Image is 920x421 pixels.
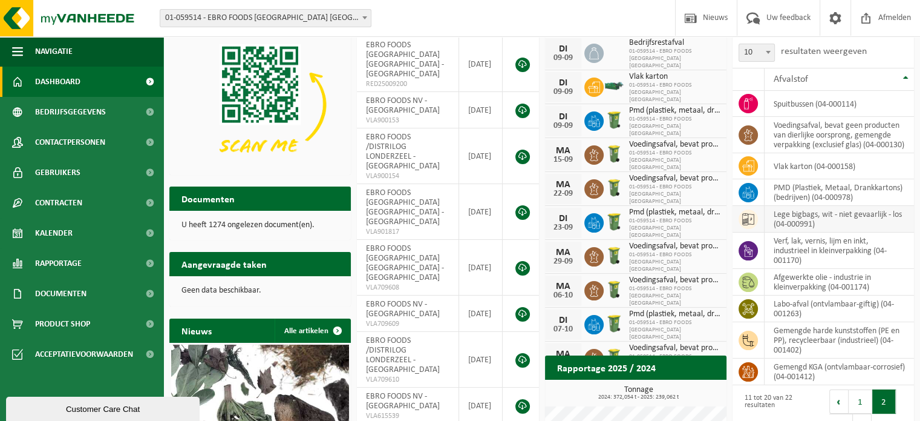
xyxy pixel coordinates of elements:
[604,245,624,266] img: WB-0140-HPE-GN-50
[35,67,80,97] span: Dashboard
[551,224,575,232] div: 23-09
[551,122,575,130] div: 09-09
[366,375,449,385] span: VLA709610
[604,211,624,232] img: WB-0240-HPE-GN-50
[35,157,80,188] span: Gebruikers
[629,276,720,285] span: Voedingsafval, bevat producten van dierlijke oorsprong, onverpakt, categorie 3
[765,91,914,117] td: spuitbussen (04-000114)
[551,316,575,325] div: DI
[366,188,444,227] span: EBRO FOODS [GEOGRAPHIC_DATA] [GEOGRAPHIC_DATA] - [GEOGRAPHIC_DATA]
[169,252,279,276] h2: Aangevraagde taken
[35,248,82,279] span: Rapportage
[629,251,720,273] span: 01-059514 - EBRO FOODS [GEOGRAPHIC_DATA] [GEOGRAPHIC_DATA]
[629,48,720,70] span: 01-059514 - EBRO FOODS [GEOGRAPHIC_DATA] [GEOGRAPHIC_DATA]
[629,174,720,184] span: Voedingsafval, bevat producten van dierlijke oorsprong, onverpakt, categorie 3
[629,38,720,48] span: Bedrijfsrestafval
[551,156,575,164] div: 15-09
[551,248,575,257] div: MA
[629,106,720,116] span: Pmd (plastiek, metaal, drankkartons) (bedrijven)
[35,309,90,339] span: Product Shop
[169,36,351,173] img: Download de VHEPlus App
[629,208,720,217] span: Pmd (plastiek, metaal, drankkartons) (bedrijven)
[366,41,444,79] span: EBRO FOODS [GEOGRAPHIC_DATA] [GEOGRAPHIC_DATA] - [GEOGRAPHIC_DATA]
[459,128,503,184] td: [DATE]
[366,227,449,237] span: VLA901817
[169,187,247,210] h2: Documenten
[604,347,624,368] img: WB-0140-HPE-GN-50
[35,188,82,218] span: Contracten
[551,88,575,96] div: 09-09
[629,116,720,138] span: 01-059514 - EBRO FOODS [GEOGRAPHIC_DATA] [GEOGRAPHIC_DATA]
[765,322,914,359] td: gemengde harde kunststoffen (PE en PP), recycleerbaar (industrieel) (04-001402)
[35,279,86,309] span: Documenten
[774,75,808,84] span: Afvalstof
[551,180,575,190] div: MA
[181,221,339,230] p: U heeft 1274 ongelezen document(en).
[160,9,371,27] span: 01-059514 - EBRO FOODS BELGIUM NV - MERKSEM
[551,44,575,54] div: DI
[35,36,73,67] span: Navigatie
[35,127,105,157] span: Contactpersonen
[6,394,202,421] iframe: chat widget
[872,390,896,414] button: 2
[604,177,624,198] img: WB-0140-HPE-GN-50
[459,184,503,240] td: [DATE]
[366,411,449,421] span: VLA615539
[366,283,449,293] span: VLA709608
[551,386,726,400] h3: Tonnage
[459,332,503,388] td: [DATE]
[765,153,914,179] td: vlak karton (04-000158)
[629,150,720,171] span: 01-059514 - EBRO FOODS [GEOGRAPHIC_DATA] [GEOGRAPHIC_DATA]
[366,96,440,115] span: EBRO FOODS NV - [GEOGRAPHIC_DATA]
[551,146,575,156] div: MA
[551,291,575,300] div: 06-10
[765,206,914,233] td: lege bigbags, wit - niet gevaarlijk - los (04-000991)
[551,78,575,88] div: DI
[604,279,624,300] img: WB-0140-HPE-GN-50
[629,184,720,205] span: 01-059514 - EBRO FOODS [GEOGRAPHIC_DATA] [GEOGRAPHIC_DATA]
[459,296,503,332] td: [DATE]
[551,282,575,291] div: MA
[629,242,720,251] span: Voedingsafval, bevat producten van dierlijke oorsprong, onverpakt, categorie 3
[551,394,726,400] span: 2024: 372,054 t - 2025: 239,062 t
[459,92,503,128] td: [DATE]
[629,140,720,150] span: Voedingsafval, bevat producten van dierlijke oorsprong, onverpakt, categorie 3
[35,97,106,127] span: Bedrijfsgegevens
[604,81,624,91] img: HK-XZ-20-GN-03
[551,214,575,224] div: DI
[366,336,440,374] span: EBRO FOODS /DISTRILOG LONDERZEEL - [GEOGRAPHIC_DATA]
[604,313,624,334] img: WB-0240-HPE-GN-50
[629,343,720,353] span: Voedingsafval, bevat producten van dierlijke oorsprong, onverpakt, categorie 3
[604,144,624,164] img: WB-0140-HPE-GN-50
[35,218,73,248] span: Kalender
[604,110,624,130] img: WB-0240-HPE-GN-50
[765,296,914,322] td: labo-afval (ontvlambaar-giftig) (04-001263)
[765,117,914,153] td: voedingsafval, bevat geen producten van dierlijke oorsprong, gemengde verpakking (exclusief glas)...
[459,240,503,296] td: [DATE]
[160,10,371,27] span: 01-059514 - EBRO FOODS BELGIUM NV - MERKSEM
[366,319,449,329] span: VLA709609
[629,310,720,319] span: Pmd (plastiek, metaal, drankkartons) (bedrijven)
[169,319,224,342] h2: Nieuws
[366,116,449,125] span: VLA900153
[366,171,449,181] span: VLA900154
[551,54,575,62] div: 09-09
[366,133,440,171] span: EBRO FOODS /DISTRILOG LONDERZEEL - [GEOGRAPHIC_DATA]
[765,269,914,296] td: afgewerkte olie - industrie in kleinverpakking (04-001174)
[545,356,668,379] h2: Rapportage 2025 / 2024
[765,233,914,269] td: verf, lak, vernis, lijm en inkt, industrieel in kleinverpakking (04-001170)
[849,390,872,414] button: 1
[181,287,339,295] p: Geen data beschikbaar.
[35,339,133,370] span: Acceptatievoorwaarden
[629,82,720,104] span: 01-059514 - EBRO FOODS [GEOGRAPHIC_DATA] [GEOGRAPHIC_DATA]
[739,44,774,61] span: 10
[551,325,575,334] div: 07-10
[551,112,575,122] div: DI
[765,359,914,385] td: gemengd KGA (ontvlambaar-corrosief) (04-001412)
[765,179,914,206] td: PMD (Plastiek, Metaal, Drankkartons) (bedrijven) (04-000978)
[781,47,867,56] label: resultaten weergeven
[739,44,775,62] span: 10
[366,79,449,89] span: RED25009200
[829,390,849,414] button: Previous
